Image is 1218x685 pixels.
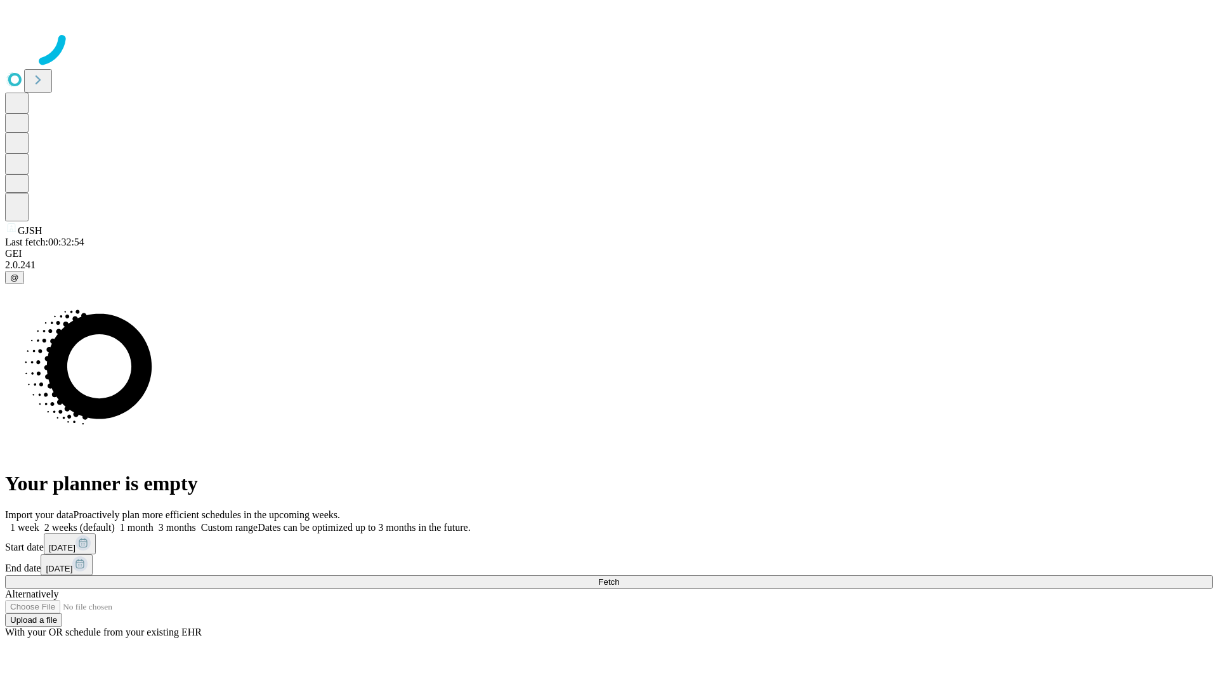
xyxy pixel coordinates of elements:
[49,543,75,552] span: [DATE]
[5,271,24,284] button: @
[5,259,1213,271] div: 2.0.241
[5,533,1213,554] div: Start date
[46,564,72,573] span: [DATE]
[18,225,42,236] span: GJSH
[10,522,39,533] span: 1 week
[159,522,196,533] span: 3 months
[5,575,1213,589] button: Fetch
[5,248,1213,259] div: GEI
[201,522,258,533] span: Custom range
[41,554,93,575] button: [DATE]
[5,613,62,627] button: Upload a file
[44,533,96,554] button: [DATE]
[44,522,115,533] span: 2 weeks (default)
[258,522,470,533] span: Dates can be optimized up to 3 months in the future.
[120,522,154,533] span: 1 month
[5,237,84,247] span: Last fetch: 00:32:54
[5,472,1213,495] h1: Your planner is empty
[74,509,340,520] span: Proactively plan more efficient schedules in the upcoming weeks.
[5,627,202,637] span: With your OR schedule from your existing EHR
[598,577,619,587] span: Fetch
[10,273,19,282] span: @
[5,589,58,599] span: Alternatively
[5,554,1213,575] div: End date
[5,509,74,520] span: Import your data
